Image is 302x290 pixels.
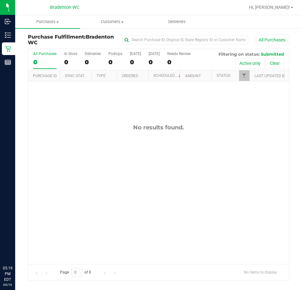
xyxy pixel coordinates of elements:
a: Ordered [122,74,138,78]
div: 0 [85,59,101,66]
span: No items to display [239,268,282,277]
div: In Store [64,52,77,56]
div: No results found. [28,124,289,131]
a: Purchase ID [33,74,57,78]
span: Page of 0 [55,268,96,277]
a: Purchases [15,15,80,28]
p: 09/19 [3,282,12,287]
div: [DATE] [130,52,141,56]
span: Purchases [15,19,80,25]
a: Last Updated By [255,74,287,78]
div: 0 [64,59,77,66]
a: Filter [239,70,250,81]
span: Submitted [261,52,284,57]
button: All Purchases [255,34,289,45]
inline-svg: Inbound [5,18,11,25]
div: Deliveries [85,52,101,56]
div: [DATE] [149,52,160,56]
iframe: Resource center [6,239,25,258]
span: Bradenton WC [50,5,79,10]
span: Hi, [PERSON_NAME]! [249,5,290,10]
div: 0 [149,59,160,66]
a: Type [96,74,106,78]
p: 05:19 PM EDT [3,265,12,282]
a: Status [217,73,230,78]
a: Scheduled [153,73,182,78]
button: Clear [266,58,284,69]
a: Sync Status [65,74,89,78]
div: Needs Review [167,52,191,56]
div: 0 [130,59,141,66]
input: Search Purchase ID, Original ID, State Registry ID or Customer Name... [122,35,248,45]
inline-svg: Reports [5,59,11,65]
h3: Purchase Fulfillment: [28,34,115,45]
a: Deliveries [145,15,210,28]
div: 0 [167,59,191,66]
a: Amount [185,74,201,78]
div: 0 [108,59,122,66]
span: Bradenton WC [28,34,114,46]
span: Filtering on status: [219,52,260,57]
span: Customers [80,19,145,25]
inline-svg: Retail [5,46,11,52]
div: PickUps [108,52,122,56]
div: 0 [33,59,57,66]
a: Customers [80,15,145,28]
button: Active only [235,58,265,69]
inline-svg: Inventory [5,32,11,38]
div: All Purchases [33,52,57,56]
span: Deliveries [160,19,194,25]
